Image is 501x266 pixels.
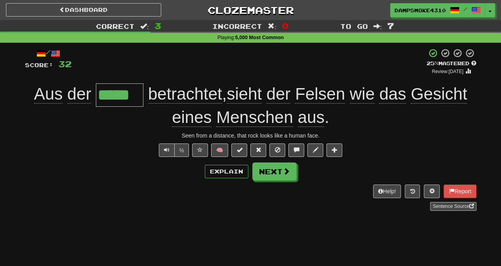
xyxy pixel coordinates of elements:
[405,185,420,198] button: Round history (alt+y)
[173,3,328,17] a: Clozemaster
[282,21,289,30] span: 0
[288,143,304,157] button: Discuss sentence (alt+u)
[268,23,276,30] span: :
[250,143,266,157] button: Reset to 0% Mastered (alt+r)
[307,143,323,157] button: Edit sentence (alt+d)
[154,21,161,30] span: 3
[394,7,446,14] span: DampSmoke4310
[427,60,438,66] span: 25 %
[387,21,394,30] span: 7
[192,143,208,157] button: Favorite sentence (alt+f)
[211,143,228,157] button: 🧠
[231,143,247,157] button: Set this sentence to 100% Mastered (alt+m)
[157,143,189,157] div: Text-to-speech controls
[326,143,342,157] button: Add to collection (alt+a)
[67,85,91,104] span: der
[25,132,476,140] div: Seen from a distance, that rock looks like a human face.
[235,35,284,40] strong: 5,000 Most Common
[212,22,262,30] span: Incorrect
[350,85,375,104] span: wie
[373,23,382,30] span: :
[34,85,63,104] span: Aus
[340,22,368,30] span: To go
[58,59,72,69] span: 32
[140,23,149,30] span: :
[267,85,291,104] span: der
[295,85,345,104] span: Felsen
[411,85,467,104] span: Gesicht
[463,6,467,12] span: /
[216,108,293,127] span: Menschen
[444,185,476,198] button: Report
[159,143,175,157] button: Play sentence audio (ctl+space)
[172,108,211,127] span: eines
[390,3,485,17] a: DampSmoke4310 /
[432,69,463,74] small: Review: [DATE]
[25,48,72,58] div: /
[227,85,262,104] span: sieht
[25,62,53,68] span: Score:
[6,3,161,17] a: Dashboard
[252,162,297,181] button: Next
[205,165,248,178] button: Explain
[96,22,135,30] span: Correct
[143,85,467,127] span: , .
[430,202,476,211] a: Sentence Source
[427,60,476,67] div: Mastered
[373,185,401,198] button: Help!
[269,143,285,157] button: Ignore sentence (alt+i)
[379,85,406,104] span: das
[298,108,325,127] span: aus
[148,85,222,104] span: betrachtet
[174,143,189,157] button: ½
